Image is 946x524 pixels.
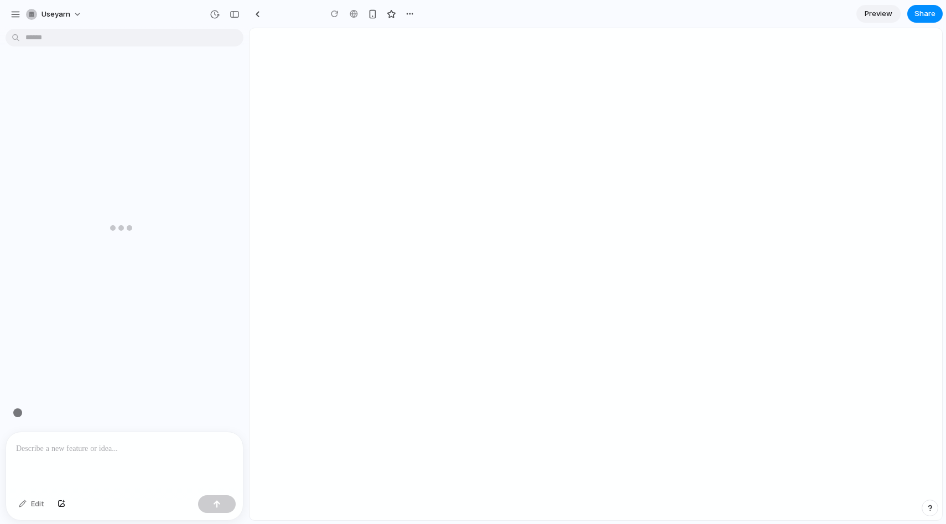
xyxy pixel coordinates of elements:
span: Share [914,8,935,19]
a: Preview [856,5,901,23]
span: useyarn [41,9,70,20]
button: Share [907,5,943,23]
button: useyarn [22,6,87,23]
span: Preview [865,8,892,19]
